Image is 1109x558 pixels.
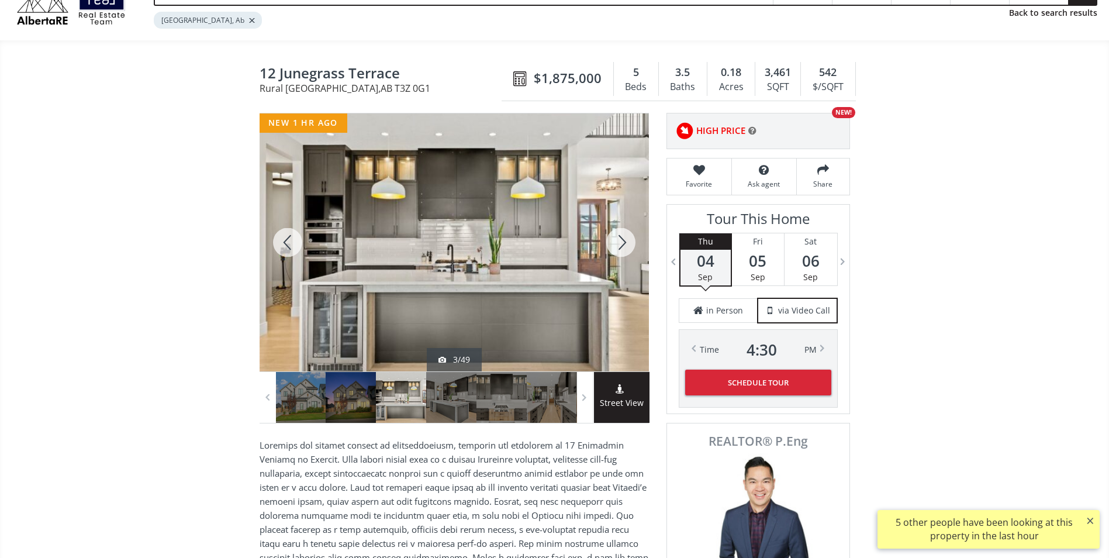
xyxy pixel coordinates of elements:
[665,65,701,80] div: 3.5
[761,78,794,96] div: SQFT
[803,271,818,283] span: Sep
[832,107,855,118] div: NEW!
[747,342,777,358] span: 4 : 30
[620,65,652,80] div: 5
[785,233,837,250] div: Sat
[1081,510,1100,531] button: ×
[778,305,830,316] span: via Video Call
[696,125,745,137] span: HIGH PRICE
[698,271,713,283] span: Sep
[679,211,838,233] h3: Tour This Home
[713,78,749,96] div: Acres
[438,354,470,366] div: 3/49
[594,397,649,410] span: Street View
[803,179,844,189] span: Share
[620,78,652,96] div: Beds
[732,233,784,250] div: Fri
[706,305,743,316] span: in Person
[680,253,731,269] span: 04
[673,119,696,143] img: rating icon
[785,253,837,269] span: 06
[673,179,725,189] span: Favorite
[713,65,749,80] div: 0.18
[685,370,831,395] button: Schedule Tour
[807,78,849,96] div: $/SQFT
[751,271,765,283] span: Sep
[154,12,262,29] div: [GEOGRAPHIC_DATA], Ab
[738,179,790,189] span: Ask agent
[700,342,817,358] div: Time PM
[260,66,507,84] span: 12 Junegrass Terrace
[260,113,649,371] div: 12 Junegrass Terrace Rural Rocky View County, AB T3Z 0G1 - Photo 3 of 49
[680,435,837,447] span: REALTOR® P.Eng
[680,233,731,250] div: Thu
[260,84,507,93] span: Rural [GEOGRAPHIC_DATA] , AB T3Z 0G1
[260,113,347,133] div: new 1 hr ago
[807,65,849,80] div: 542
[883,516,1085,543] div: 5 other people have been looking at this property in the last hour
[534,69,602,87] span: $1,875,000
[765,65,791,80] span: 3,461
[1009,7,1097,19] a: Back to search results
[665,78,701,96] div: Baths
[732,253,784,269] span: 05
